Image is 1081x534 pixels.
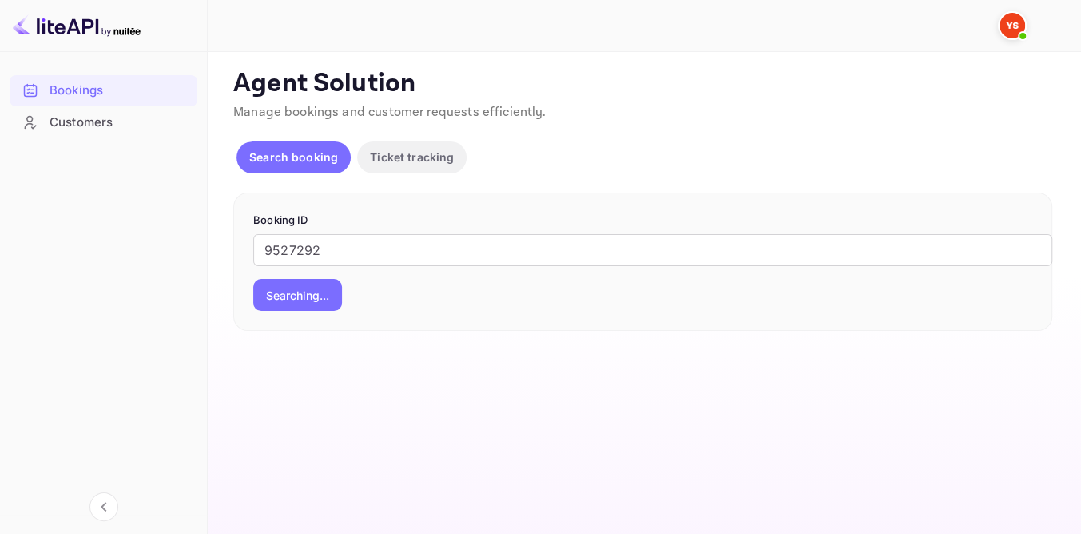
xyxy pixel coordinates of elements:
[370,149,454,165] p: Ticket tracking
[10,107,197,138] div: Customers
[253,213,1032,229] p: Booking ID
[233,68,1052,100] p: Agent Solution
[253,234,1052,266] input: Enter Booking ID (e.g., 63782194)
[10,75,197,106] div: Bookings
[10,107,197,137] a: Customers
[233,104,546,121] span: Manage bookings and customer requests efficiently.
[13,13,141,38] img: LiteAPI logo
[249,149,338,165] p: Search booking
[50,82,189,100] div: Bookings
[89,492,118,521] button: Collapse navigation
[10,75,197,105] a: Bookings
[253,279,342,311] button: Searching...
[50,114,189,132] div: Customers
[1000,13,1025,38] img: Yandex Support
